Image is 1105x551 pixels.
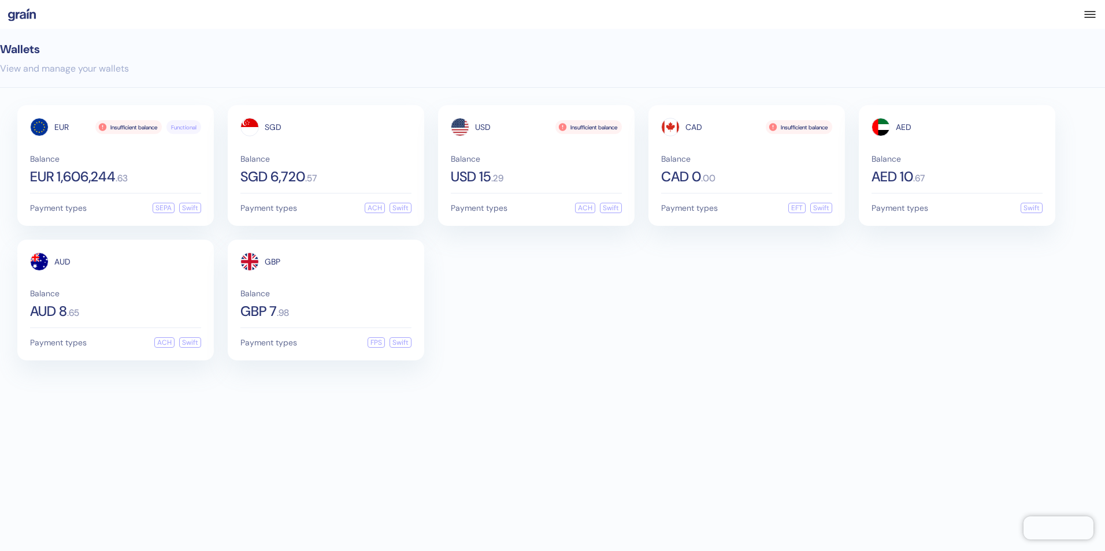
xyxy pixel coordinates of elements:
[365,203,385,213] div: ACH
[872,170,913,184] span: AED 10
[1021,203,1043,213] div: Swift
[475,123,491,131] span: USD
[661,155,832,163] span: Balance
[240,204,297,212] span: Payment types
[277,308,289,318] span: . 98
[54,258,71,266] span: AUD
[179,337,201,348] div: Swift
[67,308,79,318] span: . 65
[179,203,201,213] div: Swift
[685,123,702,131] span: CAD
[30,204,87,212] span: Payment types
[600,203,622,213] div: Swift
[240,338,297,347] span: Payment types
[390,203,411,213] div: Swift
[8,8,36,21] img: logo
[451,204,507,212] span: Payment types
[154,337,175,348] div: ACH
[872,204,928,212] span: Payment types
[240,155,411,163] span: Balance
[153,203,175,213] div: SEPA
[491,174,503,183] span: . 29
[661,170,701,184] span: CAD 0
[575,203,595,213] div: ACH
[390,337,411,348] div: Swift
[265,258,280,266] span: GBP
[766,120,832,134] div: Insufficient balance
[788,203,806,213] div: EFT
[30,155,201,163] span: Balance
[661,204,718,212] span: Payment types
[265,123,281,131] span: SGD
[30,289,201,297] span: Balance
[171,123,196,132] span: Functional
[240,304,277,318] span: GBP 7
[240,170,305,184] span: SGD 6,720
[555,120,622,134] div: Insufficient balance
[896,123,911,131] span: AED
[116,174,128,183] span: . 63
[54,123,69,131] span: EUR
[30,338,87,347] span: Payment types
[451,170,491,184] span: USD 15
[240,289,411,297] span: Balance
[810,203,832,213] div: Swift
[95,120,162,134] div: Insufficient balance
[305,174,317,183] span: . 57
[451,155,622,163] span: Balance
[913,174,925,183] span: . 67
[1024,516,1093,539] iframe: Chatra live chat
[30,170,116,184] span: EUR 1,606,244
[368,337,385,348] div: FPS
[701,174,715,183] span: . 00
[30,304,67,318] span: AUD 8
[872,155,1043,163] span: Balance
